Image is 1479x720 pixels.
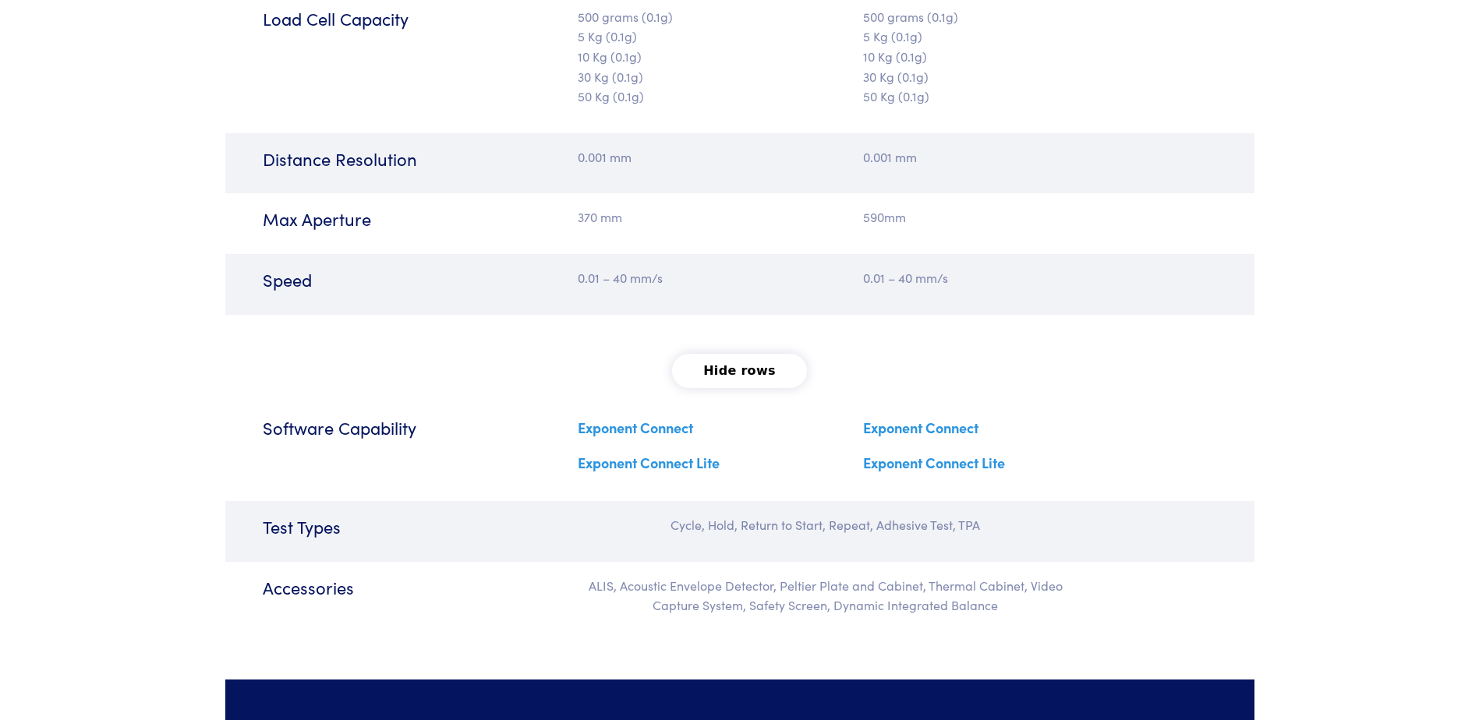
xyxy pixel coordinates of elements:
h6: Speed [263,268,559,292]
p: 370 mm [578,207,731,228]
p: 0.01 – 40 mm/s [578,268,731,288]
h6: Accessories [263,576,559,600]
a: Exponent Connect Lite [863,453,1005,472]
a: Exponent Connect [578,418,693,437]
a: Exponent Connect [863,418,978,437]
p: 500 grams (0.1g) 5 Kg (0.1g) 10 Kg (0.1g) 30 Kg (0.1g) 50 Kg (0.1g) [863,7,1159,107]
p: 0.01 – 40 mm/s [863,268,1159,288]
p: Cycle, Hold, Return to Start, Repeat, Adhesive Test, TPA [578,515,1074,535]
h6: Software Capability [263,416,559,440]
p: ALIS, Acoustic Envelope Detector, Peltier Plate and Cabinet, Thermal Cabinet, Video Capture Syste... [578,576,1074,616]
h6: Distance Resolution [263,147,559,171]
h6: Max Aperture [263,207,559,231]
p: 590mm [863,207,1159,228]
p: 500 grams (0.1g) 5 Kg (0.1g) 10 Kg (0.1g) 30 Kg (0.1g) 50 Kg (0.1g) [578,7,731,107]
h6: Load Cell Capacity [263,7,559,31]
p: 0.001 mm [578,147,731,168]
h6: Test Types [263,515,559,539]
p: 0.001 mm [863,147,1159,168]
a: Exponent Connect Lite [578,453,720,472]
button: Hide rows [672,354,807,388]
